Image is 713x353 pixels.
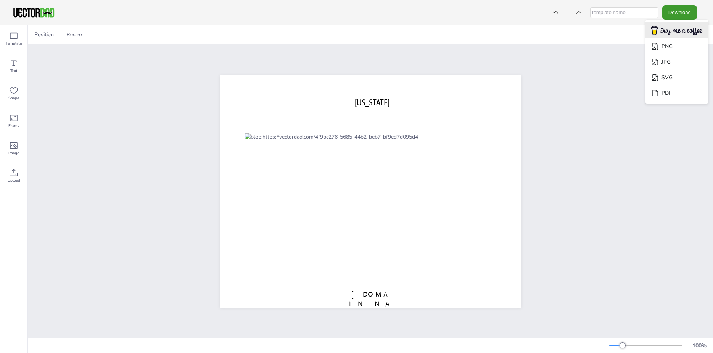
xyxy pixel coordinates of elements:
[8,123,19,129] span: Frame
[645,20,708,104] ul: Download
[645,85,708,101] li: PDF
[8,177,20,184] span: Upload
[355,97,389,107] span: [US_STATE]
[8,95,19,101] span: Shape
[645,38,708,54] li: PNG
[33,31,55,38] span: Position
[645,54,708,70] li: JPG
[6,40,22,46] span: Template
[646,23,707,38] img: buymecoffee.png
[349,290,392,317] span: [DOMAIN_NAME]
[690,342,708,349] div: 100 %
[590,7,658,18] input: template name
[645,70,708,85] li: SVG
[63,29,85,41] button: Resize
[662,5,697,19] button: Download
[10,68,18,74] span: Text
[8,150,19,156] span: Image
[12,7,55,18] img: VectorDad-1.png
